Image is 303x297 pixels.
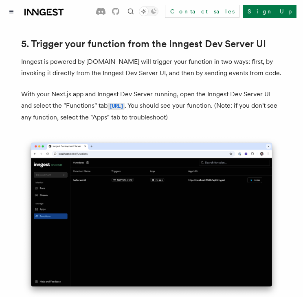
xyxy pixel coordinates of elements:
button: Toggle dark mode [139,7,158,16]
a: [URL] [108,102,125,109]
code: [URL] [108,103,125,110]
p: With your Next.js app and Inngest Dev Server running, open the Inngest Dev Server UI and select t... [21,89,282,123]
button: Find something... [126,7,136,16]
a: Sign Up [243,5,296,18]
a: 5. Trigger your function from the Inngest Dev Server UI [21,38,266,50]
a: Contact sales [165,5,239,18]
p: Inngest is powered by [DOMAIN_NAME] will trigger your function in two ways: first, by invoking it... [21,56,282,79]
button: Toggle navigation [7,7,16,16]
